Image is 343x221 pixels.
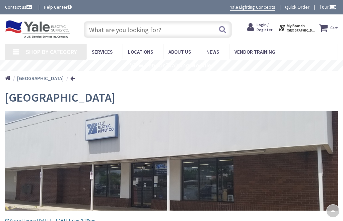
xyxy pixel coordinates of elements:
[287,28,315,33] span: [GEOGRAPHIC_DATA], [GEOGRAPHIC_DATA]
[287,23,305,28] strong: My Branch
[26,48,77,56] span: Shop By Category
[168,49,191,55] span: About Us
[84,21,231,38] input: What are you looking for?
[319,22,338,34] a: Cart
[230,4,275,11] a: Yale Lighting Concepts
[206,49,219,55] span: News
[319,4,336,10] span: Tour
[5,4,33,10] a: Contact us
[5,20,70,38] img: Yale Electric Supply Co.
[128,49,153,55] span: Locations
[92,49,113,55] span: Services
[17,75,64,81] strong: [GEOGRAPHIC_DATA]
[285,4,310,10] a: Quick Order
[257,22,272,32] span: Login / Register
[44,4,72,10] a: Help Center
[5,90,115,105] span: [GEOGRAPHIC_DATA]
[234,49,275,55] span: Vendor Training
[247,22,272,33] a: Login / Register
[330,22,338,34] strong: Cart
[5,111,338,211] img: york_3.jpg
[278,22,313,34] div: My Branch [GEOGRAPHIC_DATA], [GEOGRAPHIC_DATA]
